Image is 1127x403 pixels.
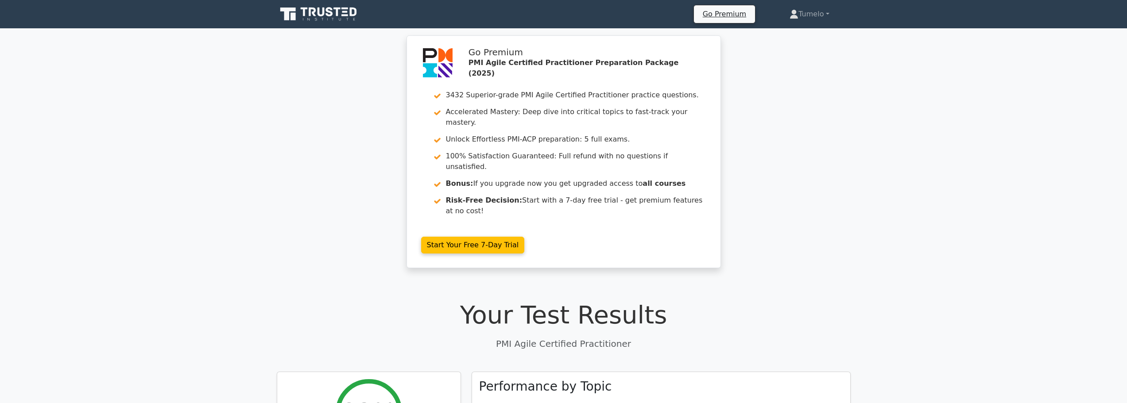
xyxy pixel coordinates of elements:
a: Start Your Free 7-Day Trial [421,237,525,253]
a: Tumelo [768,5,850,23]
a: Go Premium [697,8,751,20]
h3: Performance by Topic [479,379,612,394]
p: PMI Agile Certified Practitioner [277,337,851,350]
h1: Your Test Results [277,300,851,330]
